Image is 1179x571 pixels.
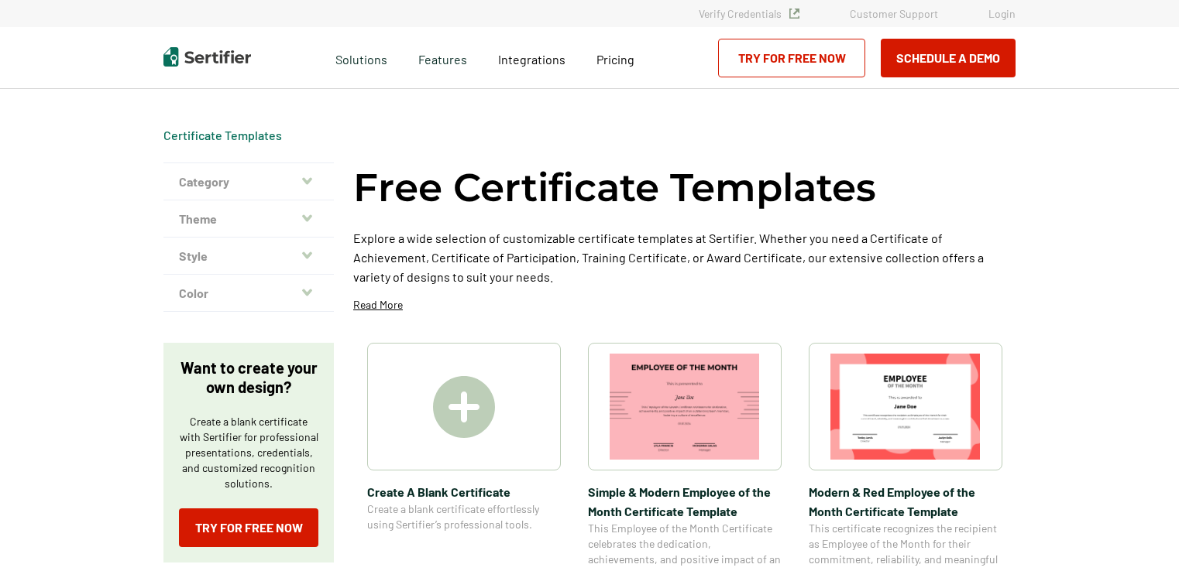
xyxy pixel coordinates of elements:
a: Login [988,7,1016,20]
span: Solutions [335,48,387,67]
p: Want to create your own design? [179,358,318,397]
a: Verify Credentials [699,7,799,20]
button: Category [163,163,334,200]
a: Try for Free Now [718,39,865,77]
span: Integrations [498,52,565,67]
p: Read More [353,297,403,313]
button: Theme [163,200,334,238]
button: Style [163,238,334,275]
span: Modern & Red Employee of the Month Certificate Template [809,482,1002,521]
a: Certificate Templates [163,128,282,142]
button: Color [163,275,334,312]
a: Customer Support [850,7,938,20]
p: Create a blank certificate with Sertifier for professional presentations, credentials, and custom... [179,414,318,491]
img: Sertifier | Digital Credentialing Platform [163,47,251,67]
div: Breadcrumb [163,128,282,143]
span: Create a blank certificate effortlessly using Sertifier’s professional tools. [367,501,561,532]
a: Integrations [498,48,565,67]
img: Create A Blank Certificate [433,376,495,438]
a: Try for Free Now [179,508,318,547]
span: Pricing [596,52,634,67]
img: Modern & Red Employee of the Month Certificate Template [830,354,981,460]
a: Pricing [596,48,634,67]
span: Simple & Modern Employee of the Month Certificate Template [588,482,782,521]
img: Verified [789,9,799,19]
span: Features [418,48,467,67]
span: Create A Blank Certificate [367,482,561,501]
span: Certificate Templates [163,128,282,143]
p: Explore a wide selection of customizable certificate templates at Sertifier. Whether you need a C... [353,228,1016,286]
h1: Free Certificate Templates [353,162,876,213]
img: Simple & Modern Employee of the Month Certificate Template [610,354,760,460]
